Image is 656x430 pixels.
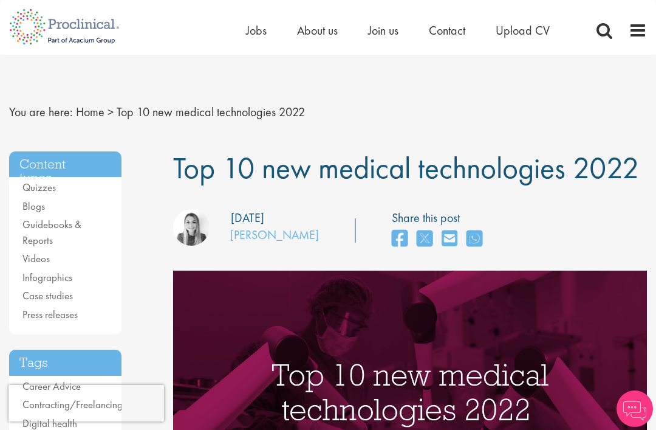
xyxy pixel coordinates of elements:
a: Contact [429,23,465,38]
a: Guidebooks & Reports [22,218,81,247]
a: Blogs [22,199,45,213]
a: Case studies [22,289,73,302]
a: Press releases [22,308,78,321]
a: Videos [22,252,50,265]
img: Chatbot [617,390,653,427]
a: share on facebook [392,226,408,252]
span: > [108,104,114,120]
h3: Tags [9,350,121,376]
div: [DATE] [231,209,264,227]
h3: Content types [9,151,121,178]
a: Upload CV [496,23,550,38]
a: Career Advice [22,380,81,393]
a: Quizzes [22,181,56,194]
a: share on whats app [466,226,482,252]
a: Join us [368,23,398,38]
a: breadcrumb link [76,104,104,120]
label: Share this post [392,209,488,227]
a: Jobs [246,23,267,38]
span: Top 10 new medical technologies 2022 [117,104,305,120]
img: Hannah Burke [173,209,210,246]
a: share on email [442,226,457,252]
a: About us [297,23,338,38]
a: Infographics [22,271,72,284]
span: Top 10 new medical technologies 2022 [173,148,639,187]
a: Digital health [22,417,77,430]
iframe: reCAPTCHA [9,385,164,421]
span: You are here: [9,104,73,120]
a: share on twitter [417,226,432,252]
a: [PERSON_NAME] [230,227,319,243]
